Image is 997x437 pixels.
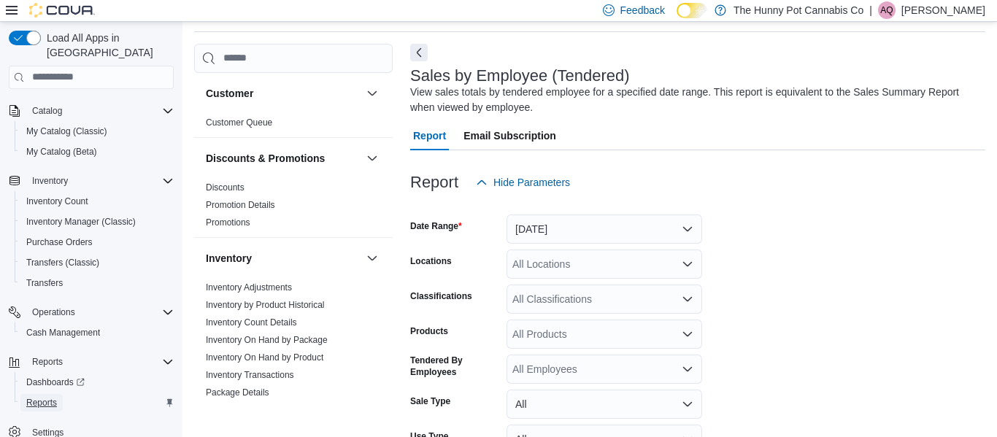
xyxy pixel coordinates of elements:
a: Discounts [206,182,245,193]
a: Promotion Details [206,200,275,210]
button: Inventory [363,250,381,267]
span: Transfers [20,274,174,292]
a: Inventory Manager (Classic) [20,213,142,231]
button: All [507,390,702,419]
button: Reports [3,352,180,372]
button: Open list of options [682,293,693,305]
span: Dark Mode [677,18,677,19]
a: Inventory On Hand by Package [206,335,328,345]
button: Open list of options [682,258,693,270]
h3: Sales by Employee (Tendered) [410,67,630,85]
label: Classifications [410,290,472,302]
button: My Catalog (Classic) [15,121,180,142]
span: Purchase Orders [26,236,93,248]
a: My Catalog (Classic) [20,123,113,140]
span: My Catalog (Beta) [26,146,97,158]
span: Promotion Details [206,199,275,211]
p: The Hunny Pot Cannabis Co [734,1,863,19]
button: Customer [363,85,381,102]
p: [PERSON_NAME] [901,1,985,19]
a: Dashboards [20,374,91,391]
span: Transfers (Classic) [26,257,99,268]
a: Package Details [206,387,269,398]
input: Dark Mode [677,3,707,18]
button: My Catalog (Beta) [15,142,180,162]
button: Transfers (Classic) [15,252,180,273]
p: | [869,1,872,19]
button: Discounts & Promotions [206,151,361,166]
span: Email Subscription [463,121,556,150]
button: Inventory [206,251,361,266]
span: Inventory [26,172,174,190]
a: Inventory Count Details [206,317,297,328]
a: My Catalog (Beta) [20,143,103,161]
button: Discounts & Promotions [363,150,381,167]
button: Open list of options [682,328,693,340]
a: Inventory by Product Historical [206,300,325,310]
label: Date Range [410,220,462,232]
label: Tendered By Employees [410,355,501,378]
div: Aleha Qureshi [878,1,896,19]
button: Cash Management [15,322,180,343]
a: Dashboards [15,372,180,392]
span: Hide Parameters [493,175,570,190]
h3: Inventory [206,251,252,266]
span: Inventory Count [20,193,174,210]
button: Open list of options [682,363,693,375]
span: Report [413,121,446,150]
span: Inventory On Hand by Product [206,352,323,363]
button: Hide Parameters [470,168,576,197]
span: Promotions [206,217,250,228]
button: Inventory [3,171,180,191]
span: Feedback [620,3,665,18]
a: Reports [20,394,63,411]
span: Cash Management [20,324,174,341]
h3: Customer [206,86,253,101]
span: Reports [32,356,63,368]
span: Inventory Manager (Classic) [26,216,136,228]
button: [DATE] [507,214,702,244]
button: Inventory [26,172,74,190]
a: Inventory Count [20,193,94,210]
span: My Catalog (Classic) [26,125,107,137]
span: Dashboards [20,374,174,391]
button: Inventory Manager (Classic) [15,212,180,232]
button: Operations [3,302,180,322]
button: Catalog [3,101,180,121]
span: Transfers (Classic) [20,254,174,271]
span: Inventory by Product Historical [206,299,325,311]
div: Customer [194,114,393,137]
span: Cash Management [26,327,100,339]
a: Transfers (Classic) [20,254,105,271]
button: Transfers [15,273,180,293]
span: Catalog [26,102,174,120]
a: Purchase Orders [20,233,99,251]
button: Purchase Orders [15,232,180,252]
button: Customer [206,86,361,101]
a: Cash Management [20,324,106,341]
a: Inventory Adjustments [206,282,292,293]
span: Inventory Count [26,196,88,207]
label: Locations [410,255,452,267]
img: Cova [29,3,95,18]
h3: Report [410,174,458,191]
span: Inventory Manager (Classic) [20,213,174,231]
label: Products [410,325,448,337]
span: Operations [32,306,75,318]
button: Reports [26,353,69,371]
span: Reports [26,397,57,409]
span: Dashboards [26,376,85,388]
span: Inventory On Hand by Package [206,334,328,346]
button: Catalog [26,102,68,120]
a: Customer Queue [206,117,272,128]
button: Operations [26,303,81,321]
div: Discounts & Promotions [194,179,393,237]
a: Transfers [20,274,69,292]
span: AQ [880,1,893,19]
span: Transfers [26,277,63,289]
